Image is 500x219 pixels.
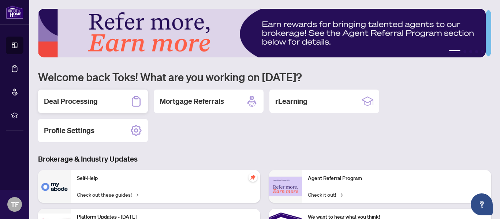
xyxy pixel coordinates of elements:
a: Check it out!→ [308,190,343,199]
h2: Mortgage Referrals [160,96,224,106]
button: 1 [449,50,460,53]
img: Self-Help [38,170,71,203]
span: → [339,190,343,199]
p: Self-Help [77,174,254,182]
img: logo [6,5,23,19]
img: Agent Referral Program [269,177,302,197]
img: Slide 0 [38,9,486,57]
button: 3 [469,50,472,53]
span: → [135,190,138,199]
p: Agent Referral Program [308,174,485,182]
button: 4 [475,50,478,53]
span: TF [11,199,19,209]
a: Check out these guides!→ [77,190,138,199]
h1: Welcome back Toks! What are you working on [DATE]? [38,70,491,84]
button: Open asap [471,193,493,215]
span: pushpin [249,173,257,182]
h2: Deal Processing [44,96,98,106]
button: 2 [463,50,466,53]
h2: rLearning [275,96,307,106]
h2: Profile Settings [44,125,94,136]
button: 5 [481,50,484,53]
h3: Brokerage & Industry Updates [38,154,491,164]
